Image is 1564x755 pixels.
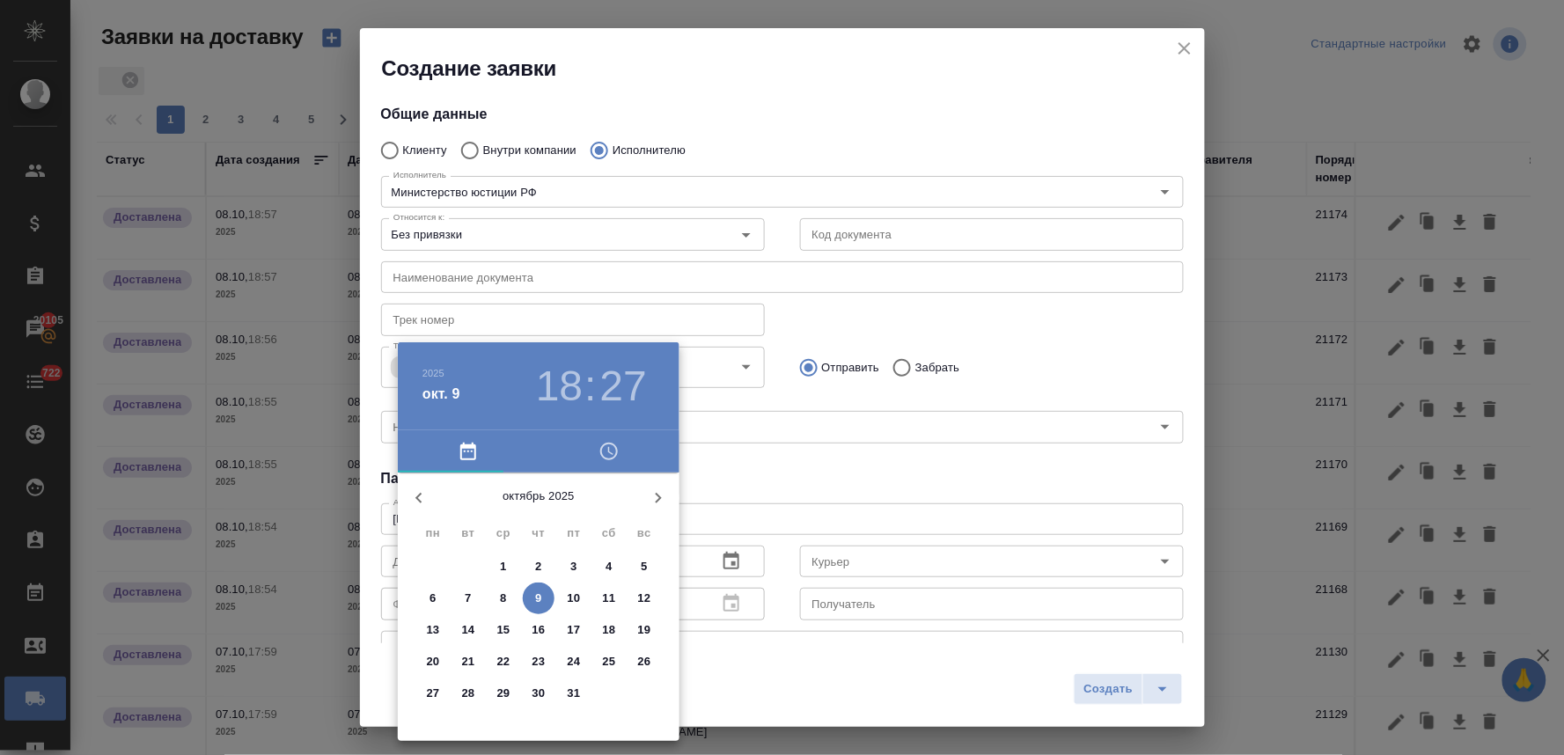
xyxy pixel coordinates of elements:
[497,685,510,702] p: 29
[584,362,596,411] h3: :
[628,614,660,646] button: 19
[593,614,625,646] button: 18
[488,678,519,709] button: 29
[532,685,546,702] p: 30
[523,524,554,542] span: чт
[535,558,541,575] p: 2
[497,653,510,671] p: 22
[535,590,541,607] p: 9
[422,384,460,405] button: окт. 9
[523,678,554,709] button: 30
[417,583,449,614] button: 6
[532,621,546,639] p: 16
[603,621,616,639] p: 18
[638,590,651,607] p: 12
[593,646,625,678] button: 25
[558,583,590,614] button: 10
[568,653,581,671] p: 24
[488,614,519,646] button: 15
[440,487,637,505] p: октябрь 2025
[568,685,581,702] p: 31
[593,583,625,614] button: 11
[427,685,440,702] p: 27
[628,551,660,583] button: 5
[452,524,484,542] span: вт
[452,583,484,614] button: 7
[603,590,616,607] p: 11
[452,614,484,646] button: 14
[417,678,449,709] button: 27
[628,524,660,542] span: вс
[465,590,471,607] p: 7
[536,362,583,411] button: 18
[500,558,506,575] p: 1
[452,646,484,678] button: 21
[593,551,625,583] button: 4
[638,621,651,639] p: 19
[523,646,554,678] button: 23
[628,583,660,614] button: 12
[488,583,519,614] button: 8
[600,362,647,411] button: 27
[462,621,475,639] p: 14
[500,590,506,607] p: 8
[422,368,444,378] button: 2025
[523,551,554,583] button: 2
[641,558,647,575] p: 5
[593,524,625,542] span: сб
[558,524,590,542] span: пт
[603,653,616,671] p: 25
[430,590,436,607] p: 6
[523,614,554,646] button: 16
[417,614,449,646] button: 13
[417,524,449,542] span: пн
[488,524,519,542] span: ср
[570,558,576,575] p: 3
[427,621,440,639] p: 13
[568,590,581,607] p: 10
[488,551,519,583] button: 1
[628,646,660,678] button: 26
[417,646,449,678] button: 20
[462,685,475,702] p: 28
[558,678,590,709] button: 31
[462,653,475,671] p: 21
[532,653,546,671] p: 23
[523,583,554,614] button: 9
[427,653,440,671] p: 20
[497,621,510,639] p: 15
[606,558,612,575] p: 4
[488,646,519,678] button: 22
[558,614,590,646] button: 17
[558,551,590,583] button: 3
[558,646,590,678] button: 24
[638,653,651,671] p: 26
[452,678,484,709] button: 28
[568,621,581,639] p: 17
